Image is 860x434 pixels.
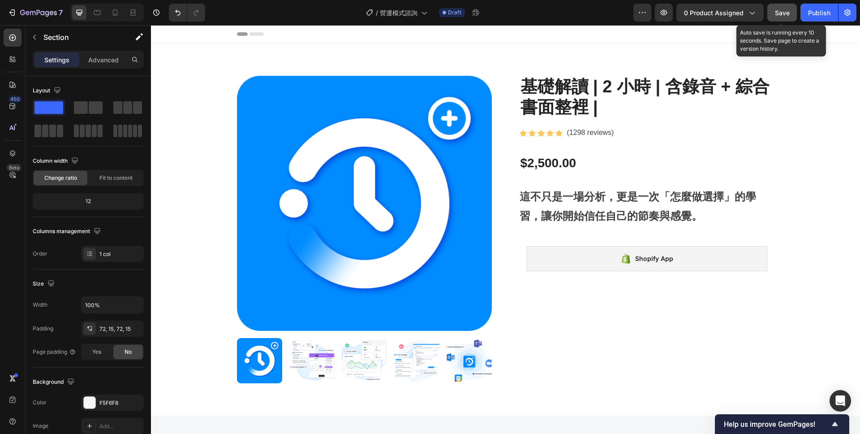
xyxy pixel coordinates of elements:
[830,390,851,412] div: Open Intercom Messenger
[125,348,132,356] span: No
[33,226,103,238] div: Columns management
[33,278,56,290] div: Size
[369,51,623,93] h2: 基礎解讀 | 2 小時 | 含錄音 + 綜合書面整裡 |
[808,8,830,17] div: Publish
[82,297,143,313] input: Auto
[33,250,47,258] div: Order
[4,4,67,22] button: 7
[34,195,142,208] div: 12
[44,174,77,182] span: Change ratio
[380,8,417,17] span: 營運模式諮詢
[99,250,142,258] div: 1 col
[484,228,522,239] div: Shopify App
[92,348,101,356] span: Yes
[369,166,605,197] strong: 這不只是一場分析，更是一次「怎麼做選擇」的學習，讓你開始信任自己的節奏與感覺。
[369,130,426,147] div: $2,500.00
[151,25,860,434] iframe: Design area
[676,4,764,22] button: 0 product assigned
[99,174,133,182] span: Fit to content
[99,325,142,333] div: 72, 15, 72, 15
[88,55,119,65] p: Advanced
[43,32,117,43] p: Section
[99,422,142,430] div: Add...
[416,101,463,114] p: (1298 reviews)
[7,164,21,171] div: Beta
[684,8,744,17] span: 0 product assigned
[33,155,80,167] div: Column width
[33,301,47,309] div: Width
[9,95,21,103] div: 450
[800,4,838,22] button: Publish
[59,7,63,18] p: 7
[44,55,69,65] p: Settings
[775,9,790,17] span: Save
[724,419,840,430] button: Show survey - Help us improve GemPages!
[376,8,378,17] span: /
[33,325,53,333] div: Padding
[33,399,47,407] div: Color
[169,4,205,22] div: Undo/Redo
[767,4,797,22] button: Save
[33,348,76,356] div: Page padding
[33,422,48,430] div: Image
[448,9,461,17] span: Draft
[99,399,142,407] div: F5F6F8
[724,420,830,429] span: Help us improve GemPages!
[33,85,63,97] div: Layout
[33,376,76,388] div: Background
